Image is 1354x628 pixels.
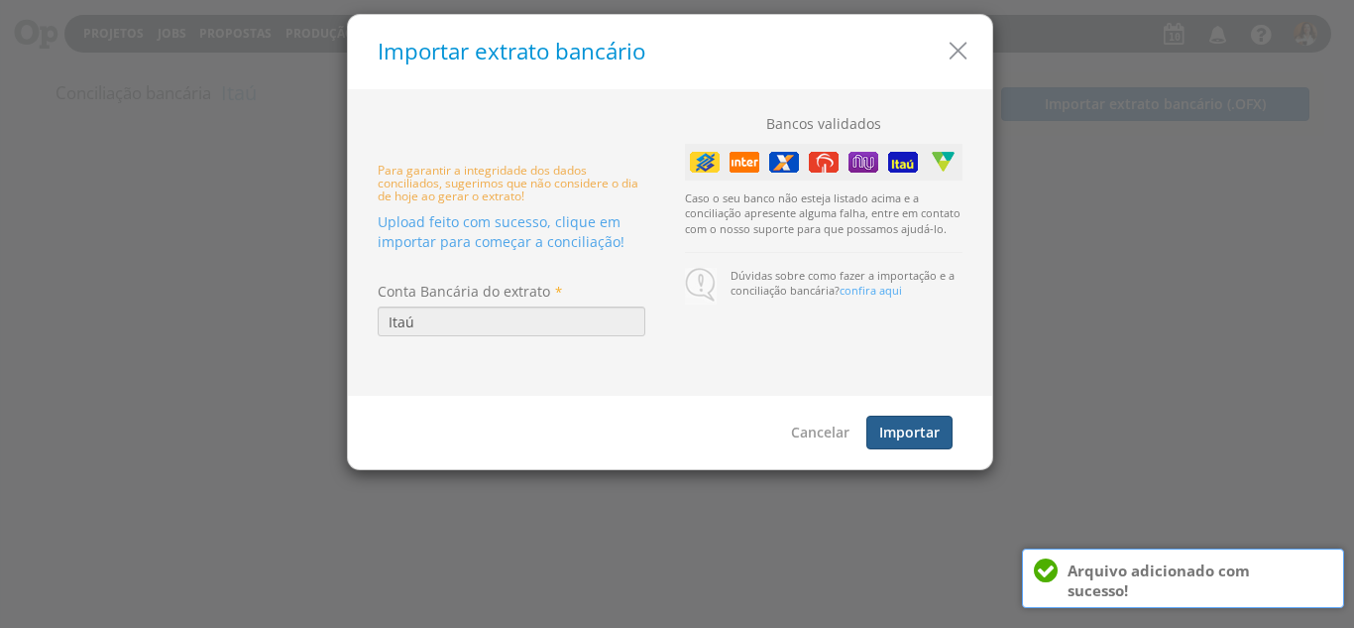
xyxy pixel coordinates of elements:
[690,152,720,173] img: Banco do Brasil
[769,152,799,173] img: Caixa Econômica
[378,164,645,203] h6: Para garantir a integridade dos dados conciliados, sugerimos que não considere o dia de hoje ao g...
[730,152,759,173] img: Inter
[778,416,862,449] button: Cancelar
[848,152,878,173] img: Nubank
[378,40,977,64] h5: Importar extrato bancário
[378,212,645,252] div: Upload feito com sucesso, clique em importar para começar a conciliação!
[378,282,550,302] label: Conta Bancária do extrato
[731,268,961,299] p: Dúvidas sobre como fazer a importação e a conciliação bancária?
[1068,561,1250,600] strong: Arquivo adicionado com sucesso!
[866,416,953,449] button: Importar
[685,268,717,305] img: baloon_pq.png
[809,152,839,173] img: Bradesco
[888,152,918,173] img: Itaú
[685,114,962,134] p: Bancos validados
[550,283,562,301] span: Campo obrigatório
[840,283,902,298] a: confira aqui
[685,181,962,237] p: Caso o seu banco não esteja listado acima e a conciliação apresente alguma falha, entre em contat...
[928,152,958,173] img: Sicoob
